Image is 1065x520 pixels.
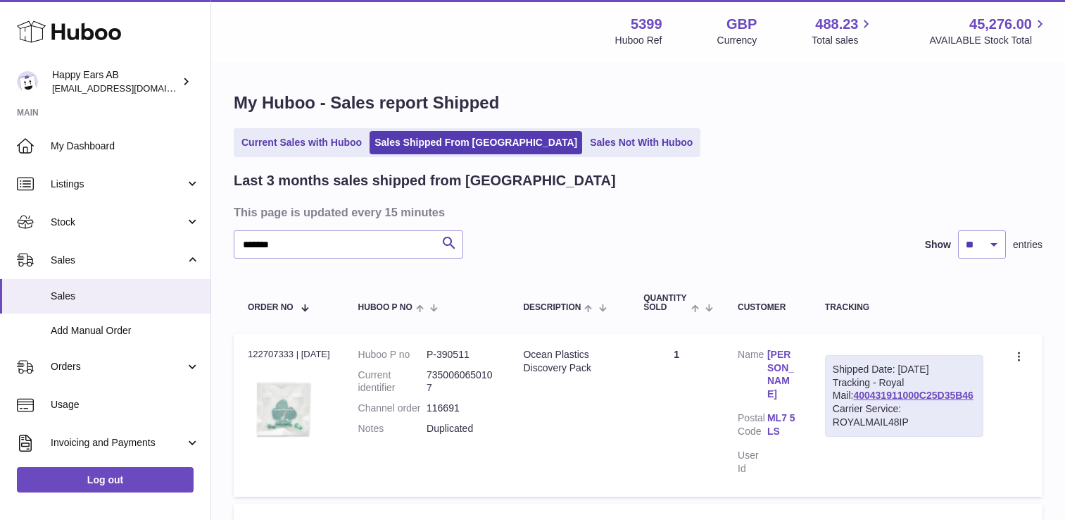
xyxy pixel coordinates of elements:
[929,34,1048,47] span: AVAILABLE Stock Total
[815,15,858,34] span: 488.23
[738,348,767,405] dt: Name
[615,34,662,47] div: Huboo Ref
[51,290,200,303] span: Sales
[248,348,330,361] div: 122707333 | [DATE]
[767,411,797,438] a: ML7 5LS
[427,422,495,435] p: Duplicated
[523,303,581,312] span: Description
[248,365,318,453] img: 53991642634710.jpg
[812,34,874,47] span: Total sales
[833,402,976,429] div: Carrier Service: ROYALMAIL48IP
[767,348,797,402] a: [PERSON_NAME]
[1013,238,1042,252] span: entries
[234,171,616,190] h2: Last 3 months sales shipped from [GEOGRAPHIC_DATA]
[358,303,412,312] span: Huboo P no
[585,131,698,154] a: Sales Not With Huboo
[643,294,688,312] span: Quantity Sold
[427,402,495,415] dd: 116691
[51,140,200,153] span: My Dashboard
[427,348,495,361] dd: P-390511
[237,131,367,154] a: Current Sales with Huboo
[825,303,983,312] div: Tracking
[51,254,185,267] span: Sales
[812,15,874,47] a: 488.23 Total sales
[52,68,179,95] div: Happy Ears AB
[51,360,185,373] span: Orders
[234,92,1042,114] h1: My Huboo - Sales report Shipped
[929,15,1048,47] a: 45,276.00 AVAILABLE Stock Total
[234,204,1039,220] h3: This page is updated every 15 minutes
[17,467,194,493] a: Log out
[358,348,427,361] dt: Huboo P no
[629,334,724,497] td: 1
[969,15,1032,34] span: 45,276.00
[925,238,951,252] label: Show
[51,178,185,191] span: Listings
[51,216,185,229] span: Stock
[358,422,427,435] dt: Notes
[358,369,427,395] dt: Current identifier
[51,398,200,411] span: Usage
[51,436,185,450] span: Invoicing and Payments
[51,324,200,338] span: Add Manual Order
[427,369,495,395] dd: 7350060650107
[738,303,797,312] div: Customer
[17,71,38,92] img: 3pl@happyearsearplugs.com
[523,348,615,375] div: Ocean Plastics Discovery Pack
[738,411,767,442] dt: Postal Code
[833,363,976,376] div: Shipped Date: [DATE]
[717,34,757,47] div: Currency
[853,390,973,401] a: 400431911000C25D35B46
[370,131,582,154] a: Sales Shipped From [GEOGRAPHIC_DATA]
[631,15,662,34] strong: 5399
[738,449,767,476] dt: User Id
[358,402,427,415] dt: Channel order
[726,15,757,34] strong: GBP
[825,355,983,437] div: Tracking - Royal Mail:
[248,303,294,312] span: Order No
[52,82,207,94] span: [EMAIL_ADDRESS][DOMAIN_NAME]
